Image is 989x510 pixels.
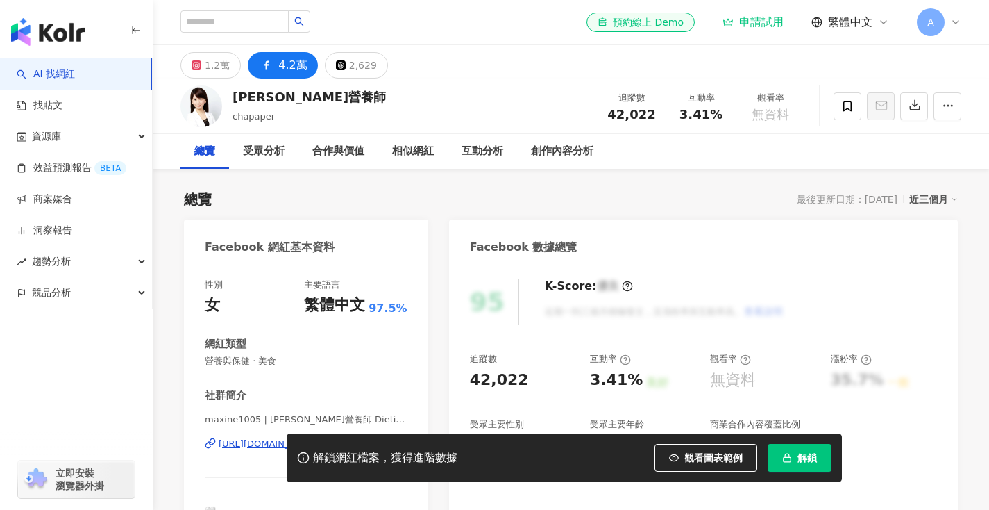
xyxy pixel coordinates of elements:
[56,467,104,492] span: 立即安裝 瀏覽器外掛
[349,56,377,75] div: 2,629
[470,353,497,365] div: 追蹤數
[470,240,577,255] div: Facebook 數據總覽
[11,18,85,46] img: logo
[248,52,317,79] button: 4.2萬
[243,143,285,160] div: 受眾分析
[598,15,684,29] div: 預約線上 Demo
[205,355,407,368] span: 營養與保健 · 美食
[470,418,524,431] div: 受眾主要性別
[205,413,407,426] span: maxine1005 | [PERSON_NAME]營養師 Dietitian [PERSON_NAME] [PERSON_NAME] | maxine1005
[294,17,304,26] span: search
[32,246,71,277] span: 趨勢分析
[180,52,241,79] button: 1.2萬
[32,277,71,309] span: 競品分析
[17,192,72,206] a: 商案媒合
[590,418,644,431] div: 受眾主要年齡
[675,91,727,105] div: 互動率
[205,240,335,255] div: Facebook 網紅基本資料
[909,190,958,208] div: 近三個月
[233,88,386,106] div: [PERSON_NAME]營養師
[22,468,49,491] img: chrome extension
[710,353,751,365] div: 觀看率
[768,444,831,472] button: 解鎖
[194,143,215,160] div: 總覽
[17,161,126,175] a: 效益預測報告BETA
[797,452,817,463] span: 解鎖
[927,15,934,30] span: A
[752,108,789,122] span: 無資料
[205,56,230,75] div: 1.2萬
[470,370,529,391] div: 42,022
[32,121,61,152] span: 資源庫
[531,143,593,160] div: 創作內容分析
[607,107,655,122] span: 42,022
[654,444,757,472] button: 觀看圖表範例
[684,452,743,463] span: 觀看圖表範例
[17,99,62,113] a: 找貼文
[18,461,135,498] a: chrome extension立即安裝 瀏覽器外掛
[205,337,246,352] div: 網紅類型
[369,301,407,316] span: 97.5%
[205,388,246,403] div: 社群簡介
[312,143,364,160] div: 合作與價值
[462,143,503,160] div: 互動分析
[590,370,643,391] div: 3.41%
[744,91,797,105] div: 觀看率
[605,91,658,105] div: 追蹤數
[679,108,722,122] span: 3.41%
[710,370,756,391] div: 無資料
[17,67,75,81] a: searchAI 找網紅
[17,257,26,267] span: rise
[180,85,222,127] img: KOL Avatar
[392,143,434,160] div: 相似網紅
[710,418,800,431] div: 商業合作內容覆蓋比例
[545,279,633,294] div: K-Score :
[184,190,212,209] div: 總覽
[205,295,220,316] div: 女
[313,451,457,466] div: 解鎖網紅檔案，獲得進階數據
[233,111,275,122] span: chapaper
[797,194,897,205] div: 最後更新日期：[DATE]
[325,52,388,79] button: 2,629
[590,353,631,365] div: 互動率
[304,295,365,316] div: 繁體中文
[722,15,784,29] a: 申請試用
[278,56,307,75] div: 4.2萬
[205,279,223,291] div: 性別
[304,279,340,291] div: 主要語言
[17,224,72,238] a: 洞察報告
[828,15,872,30] span: 繁體中文
[831,353,872,365] div: 漲粉率
[586,13,695,32] a: 預約線上 Demo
